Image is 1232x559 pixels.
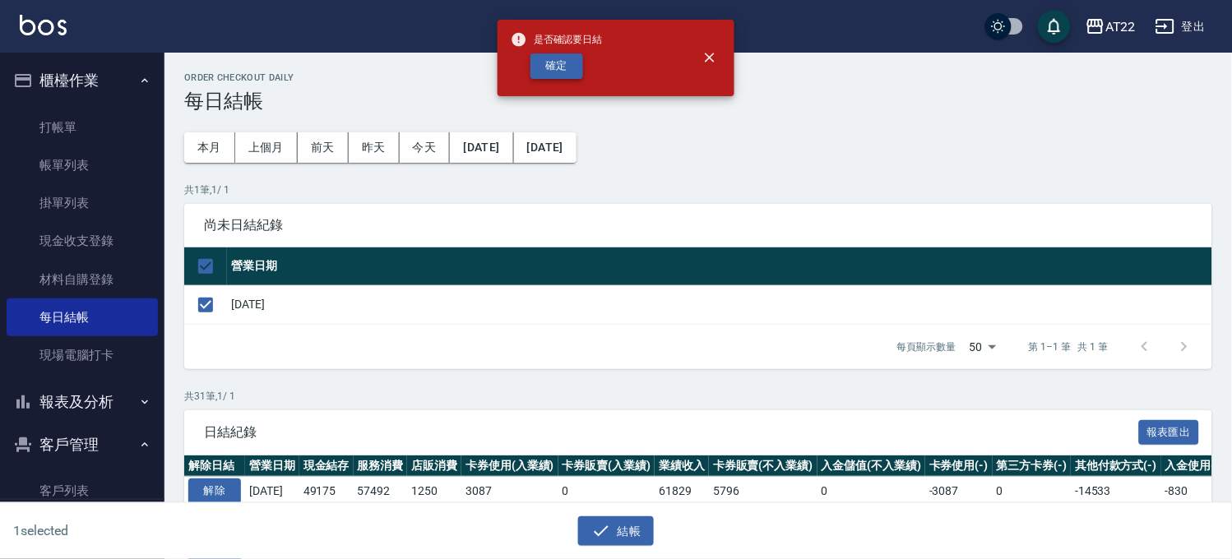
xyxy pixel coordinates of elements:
[709,477,817,506] td: 5796
[7,146,158,184] a: 帳單列表
[1029,340,1109,354] p: 第 1–1 筆 共 1 筆
[7,336,158,374] a: 現場電腦打卡
[1105,16,1136,37] div: AT22
[1139,420,1200,446] button: 報表匯出
[1079,10,1142,44] button: AT22
[1071,477,1161,506] td: -14533
[245,477,299,506] td: [DATE]
[1161,455,1229,477] th: 入金使用(-)
[184,72,1212,83] h2: Order checkout daily
[7,59,158,102] button: 櫃檯作業
[925,477,993,506] td: -3087
[7,261,158,298] a: 材料自購登錄
[963,325,1003,369] div: 50
[7,423,158,466] button: 客戶管理
[7,184,158,222] a: 掛單列表
[817,455,926,477] th: 入金儲值(不入業績)
[993,477,1072,506] td: 0
[235,132,298,163] button: 上個月
[7,472,158,510] a: 客戶列表
[184,132,235,163] button: 本月
[1139,423,1200,439] a: 報表匯出
[204,424,1139,441] span: 日結紀錄
[245,455,299,477] th: 營業日期
[817,477,926,506] td: 0
[7,222,158,260] a: 現金收支登錄
[7,109,158,146] a: 打帳單
[897,340,956,354] p: 每頁顯示數量
[1149,12,1212,42] button: 登出
[400,132,451,163] button: 今天
[184,182,1212,197] p: 共 1 筆, 1 / 1
[1161,477,1229,506] td: -830
[578,516,655,547] button: 結帳
[227,247,1212,286] th: 營業日期
[204,217,1193,233] span: 尚未日結紀錄
[354,455,408,477] th: 服務消費
[461,455,558,477] th: 卡券使用(入業績)
[1038,10,1071,43] button: save
[709,455,817,477] th: 卡券販賣(不入業績)
[461,477,558,506] td: 3087
[184,455,245,477] th: 解除日結
[558,477,655,506] td: 0
[558,455,655,477] th: 卡券販賣(入業績)
[530,53,583,79] button: 確定
[655,455,709,477] th: 業績收入
[298,132,349,163] button: 前天
[188,478,241,504] button: 解除
[349,132,400,163] button: 昨天
[1071,455,1161,477] th: 其他付款方式(-)
[13,520,305,541] h6: 1 selected
[450,132,513,163] button: [DATE]
[692,39,728,76] button: close
[299,455,354,477] th: 現金結存
[925,455,993,477] th: 卡券使用(-)
[20,15,67,35] img: Logo
[655,477,709,506] td: 61829
[407,455,461,477] th: 店販消費
[7,381,158,423] button: 報表及分析
[511,31,603,48] span: 是否確認要日結
[354,477,408,506] td: 57492
[514,132,577,163] button: [DATE]
[299,477,354,506] td: 49175
[184,90,1212,113] h3: 每日結帳
[227,285,1212,324] td: [DATE]
[184,389,1212,404] p: 共 31 筆, 1 / 1
[407,477,461,506] td: 1250
[993,455,1072,477] th: 第三方卡券(-)
[7,298,158,336] a: 每日結帳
